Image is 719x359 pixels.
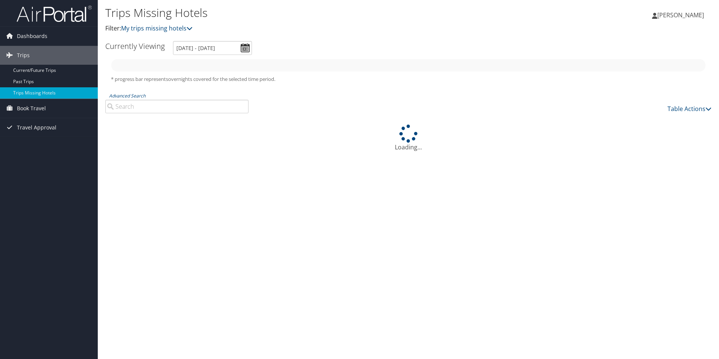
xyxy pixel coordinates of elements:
[109,93,146,99] a: Advanced Search
[121,24,193,32] a: My trips missing hotels
[17,27,47,46] span: Dashboards
[17,99,46,118] span: Book Travel
[657,11,704,19] span: [PERSON_NAME]
[105,24,510,33] p: Filter:
[17,46,30,65] span: Trips
[17,118,56,137] span: Travel Approval
[105,5,510,21] h1: Trips Missing Hotels
[652,4,711,26] a: [PERSON_NAME]
[111,76,706,83] h5: * progress bar represents overnights covered for the selected time period.
[173,41,252,55] input: [DATE] - [DATE]
[667,105,711,113] a: Table Actions
[105,125,711,152] div: Loading...
[105,41,165,51] h3: Currently Viewing
[105,100,249,113] input: Advanced Search
[17,5,92,23] img: airportal-logo.png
